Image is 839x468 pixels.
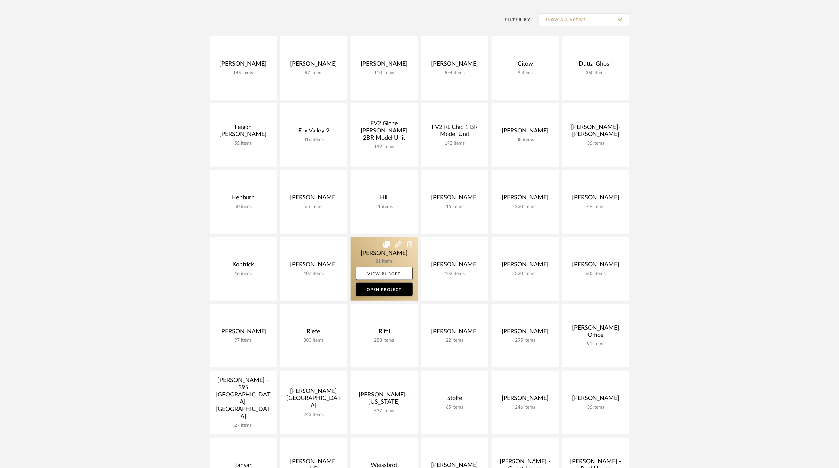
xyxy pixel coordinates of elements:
[285,261,342,271] div: [PERSON_NAME]
[426,395,483,405] div: Stolfe
[215,194,272,204] div: Hepburn
[356,338,413,343] div: 288 items
[497,338,554,343] div: 295 items
[426,60,483,70] div: [PERSON_NAME]
[426,141,483,146] div: 192 items
[215,261,272,271] div: Kontrick
[356,144,413,150] div: 192 items
[567,124,624,141] div: [PERSON_NAME]-[PERSON_NAME]
[497,70,554,76] div: 9 items
[426,338,483,343] div: 22 items
[215,70,272,76] div: 145 items
[426,271,483,277] div: 102 items
[426,405,483,410] div: 65 items
[285,338,342,343] div: 300 items
[356,60,413,70] div: [PERSON_NAME]
[567,204,624,210] div: 49 items
[426,194,483,204] div: [PERSON_NAME]
[285,194,342,204] div: [PERSON_NAME]
[497,271,554,277] div: 320 items
[356,194,413,204] div: Hill
[567,395,624,405] div: [PERSON_NAME]
[497,127,554,137] div: [PERSON_NAME]
[215,60,272,70] div: [PERSON_NAME]
[285,204,342,210] div: 65 items
[285,412,342,418] div: 243 items
[426,124,483,141] div: FV2 RL Chic 1 BR Model Unit
[285,388,342,412] div: [PERSON_NAME][GEOGRAPHIC_DATA]
[215,141,272,146] div: 55 items
[567,341,624,347] div: 91 items
[285,271,342,277] div: 407 items
[567,324,624,341] div: [PERSON_NAME] Office
[497,405,554,410] div: 246 items
[285,70,342,76] div: 87 items
[215,271,272,277] div: 46 items
[215,377,272,423] div: [PERSON_NAME] - 395 [GEOGRAPHIC_DATA], [GEOGRAPHIC_DATA]
[215,338,272,343] div: 97 items
[215,124,272,141] div: Feigon [PERSON_NAME]
[497,60,554,70] div: Citow
[285,328,342,338] div: Riefe
[356,204,413,210] div: 11 items
[567,60,624,70] div: Dutta-Ghosh
[497,261,554,271] div: [PERSON_NAME]
[215,328,272,338] div: [PERSON_NAME]
[426,328,483,338] div: [PERSON_NAME]
[496,16,531,23] div: Filter By
[285,137,342,143] div: 316 items
[356,70,413,76] div: 110 items
[426,70,483,76] div: 534 items
[285,127,342,137] div: Fox Valley 2
[356,283,413,296] a: Open Project
[285,60,342,70] div: [PERSON_NAME]
[497,194,554,204] div: [PERSON_NAME]
[497,137,554,143] div: 38 items
[356,408,413,414] div: 537 items
[356,267,413,280] a: View Budget
[497,395,554,405] div: [PERSON_NAME]
[567,271,624,277] div: 605 items
[426,261,483,271] div: [PERSON_NAME]
[356,391,413,408] div: [PERSON_NAME] - [US_STATE]
[356,328,413,338] div: Rifai
[567,70,624,76] div: 360 items
[497,204,554,210] div: 220 items
[215,423,272,428] div: 27 items
[356,120,413,144] div: FV2 Globe [PERSON_NAME] 2BR Model Unit
[497,328,554,338] div: [PERSON_NAME]
[567,194,624,204] div: [PERSON_NAME]
[567,261,624,271] div: [PERSON_NAME]
[567,405,624,410] div: 36 items
[426,204,483,210] div: 16 items
[215,204,272,210] div: 50 items
[567,141,624,146] div: 36 items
